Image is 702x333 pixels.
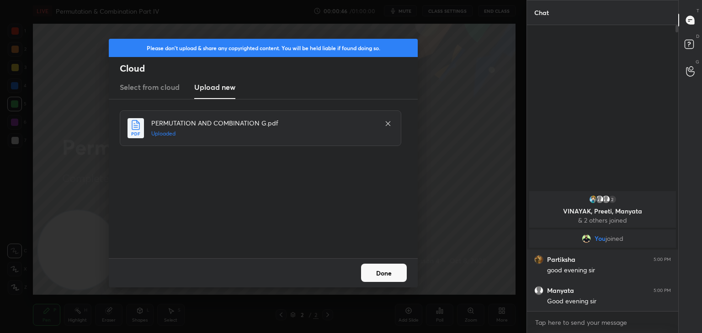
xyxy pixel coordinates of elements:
[696,58,699,65] p: G
[595,195,604,204] img: default.png
[606,235,623,242] span: joined
[654,257,671,262] div: 5:00 PM
[547,266,671,275] div: good evening sir
[535,217,670,224] p: & 2 others joined
[534,255,543,264] img: 32d32e95c2d04cb5b6330528af69c420.jpg
[547,286,574,295] h6: Manyata
[527,0,556,25] p: Chat
[547,297,671,306] div: Good evening sir
[608,195,617,204] div: 2
[120,62,418,74] h2: Cloud
[109,39,418,57] div: Please don't upload & share any copyrighted content. You will be held liable if found doing so.
[361,264,407,282] button: Done
[534,286,543,295] img: default.png
[527,189,678,312] div: grid
[535,208,670,215] p: VINAYAK, Preeti, Manyata
[654,288,671,293] div: 5:00 PM
[151,118,375,128] h4: PERMUTATION AND COMBINATION G.pdf
[589,195,598,204] img: baf581b78f9842df8d22f21915c0352e.jpg
[582,234,591,243] img: 6f4578c4c6224cea84386ccc78b3bfca.jpg
[151,130,375,138] h5: Uploaded
[547,255,575,264] h6: Partiksha
[696,33,699,40] p: D
[601,195,611,204] img: default.png
[194,82,235,93] h3: Upload new
[697,7,699,14] p: T
[595,235,606,242] span: You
